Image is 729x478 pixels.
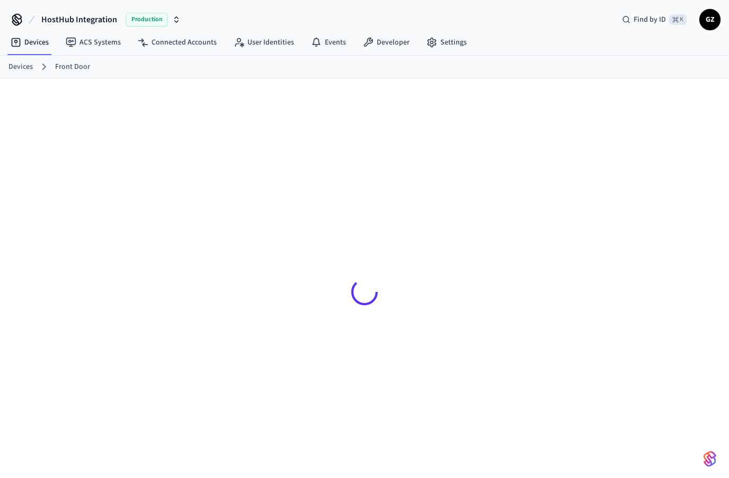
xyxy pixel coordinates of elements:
div: Find by ID⌘ K [614,10,695,29]
span: ⌘ K [669,14,687,25]
span: Find by ID [634,14,666,25]
button: GZ [699,9,721,30]
img: SeamLogoGradient.69752ec5.svg [704,450,716,467]
span: GZ [700,10,719,29]
a: Devices [8,61,33,73]
a: Front Door [55,61,90,73]
a: ACS Systems [57,33,129,52]
span: Production [126,13,168,26]
span: HostHub Integration [41,13,117,26]
a: Connected Accounts [129,33,225,52]
a: User Identities [225,33,303,52]
a: Events [303,33,354,52]
a: Settings [418,33,475,52]
a: Developer [354,33,418,52]
a: Devices [2,33,57,52]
